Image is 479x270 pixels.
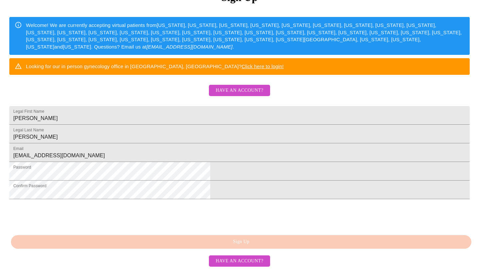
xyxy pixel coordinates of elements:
a: Have an account? [207,92,271,98]
div: Welcome! We are currently accepting virtual patients from [US_STATE], [US_STATE], [US_STATE], [US... [26,19,464,53]
a: Click here to login! [241,64,284,69]
span: Have an account? [216,257,263,265]
a: Have an account? [207,258,271,263]
button: Have an account? [209,255,270,267]
span: Have an account? [216,86,263,95]
button: Have an account? [209,85,270,96]
div: Looking for our in person gynecology office in [GEOGRAPHIC_DATA], [GEOGRAPHIC_DATA]? [26,60,284,72]
iframe: reCAPTCHA [9,202,110,228]
em: [EMAIL_ADDRESS][DOMAIN_NAME] [146,44,233,50]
